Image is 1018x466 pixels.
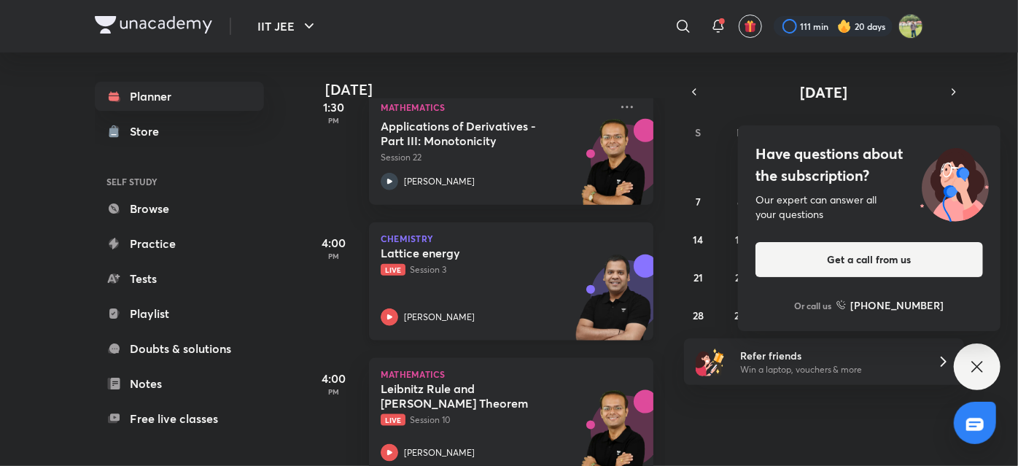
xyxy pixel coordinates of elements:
[898,14,923,39] img: KRISH JINDAL
[95,169,264,194] h6: SELF STUDY
[696,347,725,376] img: referral
[381,264,405,276] span: Live
[404,311,475,324] p: [PERSON_NAME]
[381,246,562,260] h5: Lattice energy
[305,370,363,387] h5: 4:00
[755,242,983,277] button: Get a call from us
[305,98,363,116] h5: 1:30
[687,265,710,289] button: September 21, 2025
[728,303,752,327] button: September 29, 2025
[381,414,405,426] span: Live
[687,190,710,213] button: September 7, 2025
[95,299,264,328] a: Playlist
[735,271,745,284] abbr: September 22, 2025
[851,298,944,313] h6: [PHONE_NUMBER]
[728,228,752,251] button: September 15, 2025
[740,348,920,363] h6: Refer friends
[95,404,264,433] a: Free live classes
[325,81,668,98] h4: [DATE]
[381,370,642,378] p: Mathematics
[687,303,710,327] button: September 28, 2025
[305,116,363,125] p: PM
[755,143,983,187] h4: Have questions about the subscription?
[704,82,944,102] button: [DATE]
[381,234,642,243] p: Chemistry
[381,413,610,427] p: Session 10
[687,228,710,251] button: September 14, 2025
[95,117,264,146] a: Store
[728,152,752,175] button: September 1, 2025
[305,252,363,260] p: PM
[693,271,703,284] abbr: September 21, 2025
[744,20,757,33] img: avatar
[696,125,702,139] abbr: Sunday
[909,143,1000,222] img: ttu_illustration_new.svg
[837,19,852,34] img: streak
[735,308,746,322] abbr: September 29, 2025
[95,194,264,223] a: Browse
[95,16,212,34] img: Company Logo
[795,299,832,312] p: Or call us
[95,369,264,398] a: Notes
[801,82,848,102] span: [DATE]
[693,308,704,322] abbr: September 28, 2025
[95,334,264,363] a: Doubts & solutions
[739,15,762,38] button: avatar
[755,193,983,222] div: Our expert can answer all your questions
[728,265,752,289] button: September 22, 2025
[95,264,264,293] a: Tests
[130,123,168,140] div: Store
[573,119,653,220] img: unacademy
[740,363,920,376] p: Win a laptop, vouchers & more
[381,98,610,116] p: Mathematics
[836,298,944,313] a: [PHONE_NUMBER]
[305,387,363,396] p: PM
[249,12,327,41] button: IIT JEE
[381,381,562,411] h5: Leibnitz Rule and Walli's Theorem
[95,16,212,37] a: Company Logo
[381,151,610,164] p: Session 22
[728,190,752,213] button: September 8, 2025
[95,229,264,258] a: Practice
[381,263,610,276] p: Session 3
[95,82,264,111] a: Planner
[305,234,363,252] h5: 4:00
[573,255,653,355] img: unacademy
[381,119,562,148] h5: Applications of Derivatives - Part III: Monotonicity
[737,125,745,139] abbr: Monday
[404,446,475,459] p: [PERSON_NAME]
[735,233,745,246] abbr: September 15, 2025
[693,233,704,246] abbr: September 14, 2025
[696,195,701,209] abbr: September 7, 2025
[404,175,475,188] p: [PERSON_NAME]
